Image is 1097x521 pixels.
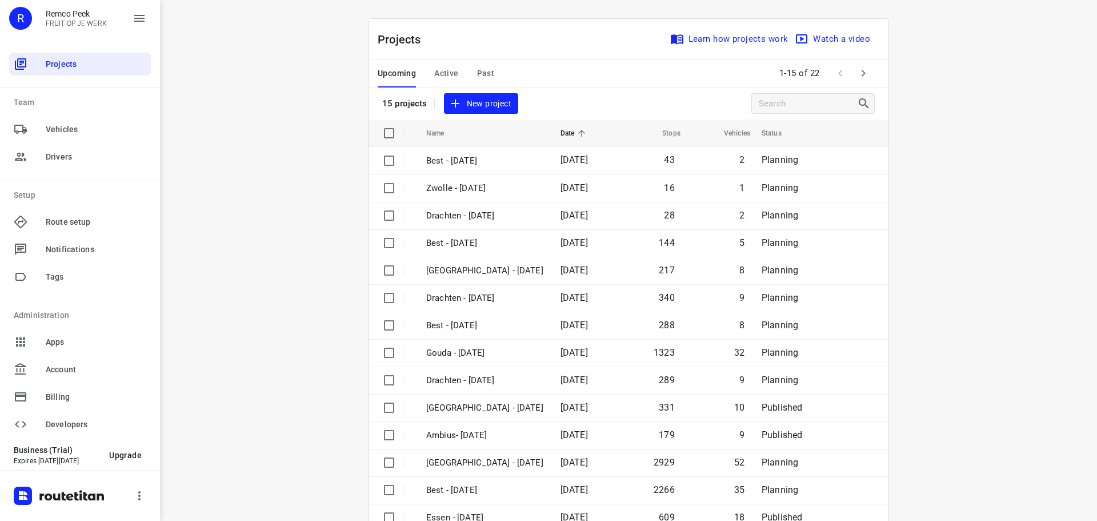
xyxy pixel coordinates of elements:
span: Apps [46,336,146,348]
span: 217 [659,265,675,276]
span: Name [426,126,459,140]
p: 15 projects [382,98,427,109]
span: Vehicles [709,126,750,140]
span: 9 [739,429,744,440]
p: Expires [DATE][DATE] [14,457,100,465]
span: Next Page [852,62,875,85]
span: 1-15 of 22 [775,61,824,86]
span: 1323 [654,347,675,358]
p: Zwolle - Friday [426,182,543,195]
div: Drivers [9,145,151,168]
p: Business (Trial) [14,446,100,455]
span: Stops [647,126,680,140]
span: Published [762,429,803,440]
span: Planning [762,320,798,331]
div: Notifications [9,238,151,261]
p: Ambius- Monday [426,429,543,442]
span: Notifications [46,244,146,256]
span: [DATE] [560,237,588,248]
span: Planning [762,237,798,248]
span: Active [434,66,458,81]
span: Upgrade [109,451,142,460]
span: [DATE] [560,265,588,276]
div: R [9,7,32,30]
div: Billing [9,385,151,408]
span: [DATE] [560,375,588,385]
p: Best - Thursday [426,237,543,250]
span: 1 [739,182,744,193]
span: [DATE] [560,429,588,440]
span: Past [477,66,495,81]
div: Apps [9,331,151,353]
span: [DATE] [560,292,588,303]
span: 8 [739,320,744,331]
span: 5 [739,237,744,248]
button: Upgrade [100,445,151,466]
button: New project [444,93,518,114]
p: Best - Friday [426,154,543,168]
p: Administration [14,309,151,321]
span: [DATE] [560,182,588,193]
span: 331 [659,402,675,413]
span: Vehicles [46,124,146,136]
span: 8 [739,265,744,276]
span: Planning [762,457,798,468]
span: 288 [659,320,675,331]
p: Gouda - Tuesday [426,347,543,360]
div: Account [9,358,151,381]
input: Search projects [759,95,857,113]
div: Tags [9,265,151,288]
p: Drachten - Thursday [426,209,543,222]
span: Date [560,126,590,140]
div: Route setup [9,210,151,233]
div: Vehicles [9,118,151,141]
div: Projects [9,53,151,75]
span: Planning [762,182,798,193]
p: Zwolle - Thursday [426,264,543,277]
span: 10 [734,402,744,413]
span: 9 [739,292,744,303]
p: Projects [378,31,430,48]
span: Planning [762,265,798,276]
span: 32 [734,347,744,358]
span: [DATE] [560,457,588,468]
span: Planning [762,210,798,221]
span: 52 [734,457,744,468]
p: Antwerpen - Monday [426,401,543,415]
p: Best - Tuesday [426,319,543,332]
span: Planning [762,484,798,495]
span: 43 [664,154,674,165]
span: 16 [664,182,674,193]
span: Tags [46,271,146,283]
span: Drivers [46,151,146,163]
p: Drachten - Wednesday [426,292,543,305]
div: Search [857,97,874,110]
span: [DATE] [560,402,588,413]
span: Planning [762,154,798,165]
p: Team [14,97,151,109]
span: 2 [739,210,744,221]
span: Planning [762,347,798,358]
span: 2266 [654,484,675,495]
span: 2929 [654,457,675,468]
span: 28 [664,210,674,221]
p: Best - Monday [426,484,543,497]
span: 2 [739,154,744,165]
span: [DATE] [560,154,588,165]
p: Remco Peek [46,9,107,18]
span: Planning [762,375,798,385]
span: Developers [46,419,146,431]
span: 9 [739,375,744,385]
div: Developers [9,413,151,436]
span: Billing [46,391,146,403]
p: Drachten - Tuesday [426,374,543,387]
span: Projects [46,58,146,70]
span: 340 [659,292,675,303]
span: Planning [762,292,798,303]
span: Route setup [46,216,146,228]
span: Status [762,126,796,140]
span: Previous Page [829,62,852,85]
span: New project [451,97,511,111]
p: Zwolle - Monday [426,456,543,470]
p: Setup [14,189,151,201]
